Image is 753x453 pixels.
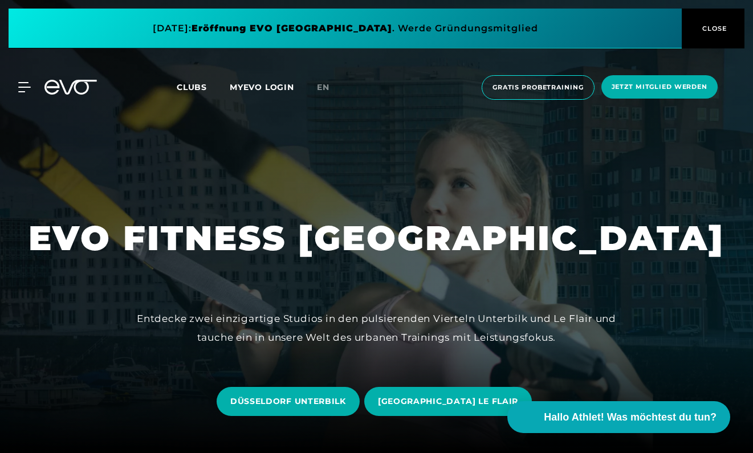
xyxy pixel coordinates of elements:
[177,82,207,92] span: Clubs
[137,309,616,346] div: Entdecke zwei einzigartige Studios in den pulsierenden Vierteln Unterbilk und Le Flair und tauche...
[598,75,721,100] a: Jetzt Mitglied werden
[682,9,744,48] button: CLOSE
[317,81,343,94] a: en
[230,82,294,92] a: MYEVO LOGIN
[507,401,730,433] button: Hallo Athlet! Was möchtest du tun?
[478,75,598,100] a: Gratis Probetraining
[217,378,364,425] a: DÜSSELDORF UNTERBILK
[492,83,584,92] span: Gratis Probetraining
[230,395,346,407] span: DÜSSELDORF UNTERBILK
[378,395,518,407] span: [GEOGRAPHIC_DATA] LE FLAIR
[544,410,717,425] span: Hallo Athlet! Was möchtest du tun?
[364,378,536,425] a: [GEOGRAPHIC_DATA] LE FLAIR
[29,216,724,260] h1: EVO FITNESS [GEOGRAPHIC_DATA]
[177,81,230,92] a: Clubs
[699,23,727,34] span: CLOSE
[612,82,707,92] span: Jetzt Mitglied werden
[317,82,329,92] span: en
